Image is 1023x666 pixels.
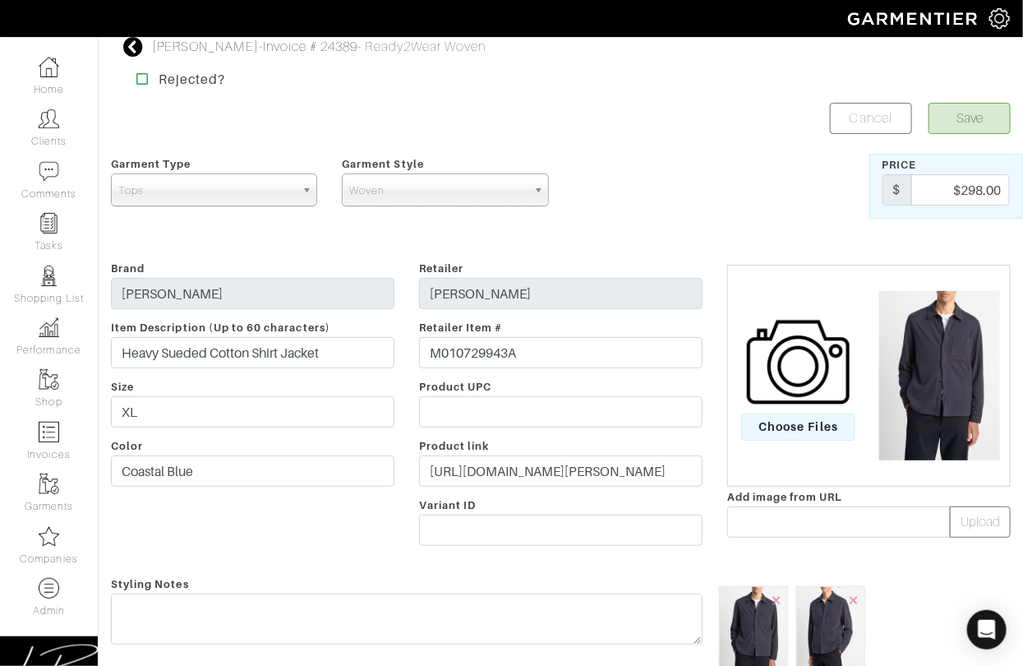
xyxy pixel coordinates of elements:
[111,321,330,334] span: Item Description (Up to 60 characters)
[152,37,486,57] div: - - Ready2Wear Woven
[263,39,358,54] a: Invoice # 24389
[111,158,191,170] span: Garment Type
[830,103,912,134] a: Cancel
[159,72,225,87] strong: Rejected?
[39,474,59,494] img: garments-icon-b7da505a4dc4fd61783c78ac3ca0ef83fa9d6f193b1c9dc38574b1d14d53ca28.png
[39,266,59,286] img: stylists-icon-eb353228a002819b7ec25b43dbf5f0378dd9e0616d9560372ff212230b889e62.png
[39,57,59,77] img: dashboard-icon-dbcd8f5a0b271acd01030246c82b418ddd0df26cd7fceb0bd07c9910d44c42f6.png
[741,414,855,441] span: Choose Files
[747,311,850,414] img: camera-icon-fc4d3dba96d4bd47ec8a31cd2c90eca330c9151d3c012df1ec2579f4b5ff7bac.png
[419,440,490,452] span: Product link
[111,572,189,596] span: Styling Notes
[39,213,59,234] img: reminder-icon-8004d30b9f0a5d33ae49ab947aed9ed385cf756f9e5892f1edd6e32f2345188e.png
[419,321,503,334] span: Retailer Item #
[771,589,784,611] span: ×
[111,381,134,393] span: Size
[950,506,1011,538] button: Upload
[847,589,860,611] span: ×
[39,161,59,182] img: comment-icon-a0a6a9ef722e966f86d9cbdc48e553b5cf19dbc54f86b18d962a5391bc8f6eb6.png
[840,4,989,33] img: garmentier-logo-header-white-b43fb05a5012e4ada735d5af1a66efaba907eab6374d6393d1fbf88cb4ef424d.png
[39,369,59,390] img: garments-icon-b7da505a4dc4fd61783c78ac3ca0ef83fa9d6f193b1c9dc38574b1d14d53ca28.png
[989,8,1010,29] img: gear-icon-white-bd11855cb880d31180b6d7d6211b90ccbf57a29d726f0c71d8c61bd08dd39cc2.png
[342,158,424,170] span: Garment Style
[39,526,59,547] img: companies-icon-14a0f246c7e91f24465de634b560f0151b0cc5c9ce11af5fac52e6d7d6371812.png
[871,291,1009,460] img: Heavy-Sueded-Cotton-Shirt-Jacket-403CBL.jpeg
[152,39,259,54] a: [PERSON_NAME]
[929,103,1011,134] button: Save
[111,262,145,275] span: Brand
[39,109,59,129] img: clients-icon-6bae9207a08558b7cb47a8932f037763ab4055f8c8b6bfacd5dc20c3e0201464.png
[349,174,526,207] span: Woven
[39,317,59,338] img: graph-8b7af3c665d003b59727f371ae50e7771705bf0c487971e6e97d053d13c5068d.png
[39,422,59,442] img: orders-icon-0abe47150d42831381b5fb84f609e132dff9fe21cb692f30cb5eec754e2cba89.png
[419,381,492,393] span: Product UPC
[882,174,912,206] div: $
[111,440,143,452] span: Color
[39,578,59,599] img: custom-products-icon-6973edde1b6c6774590e2ad28d3d057f2f42decad08aa0e48061009ba2575b3a.png
[118,174,295,207] span: Tops
[967,610,1007,650] div: Open Intercom Messenger
[419,262,463,275] span: Retailer
[419,499,477,511] span: Variant ID
[882,159,917,171] span: Price
[727,491,843,503] span: Add image from URL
